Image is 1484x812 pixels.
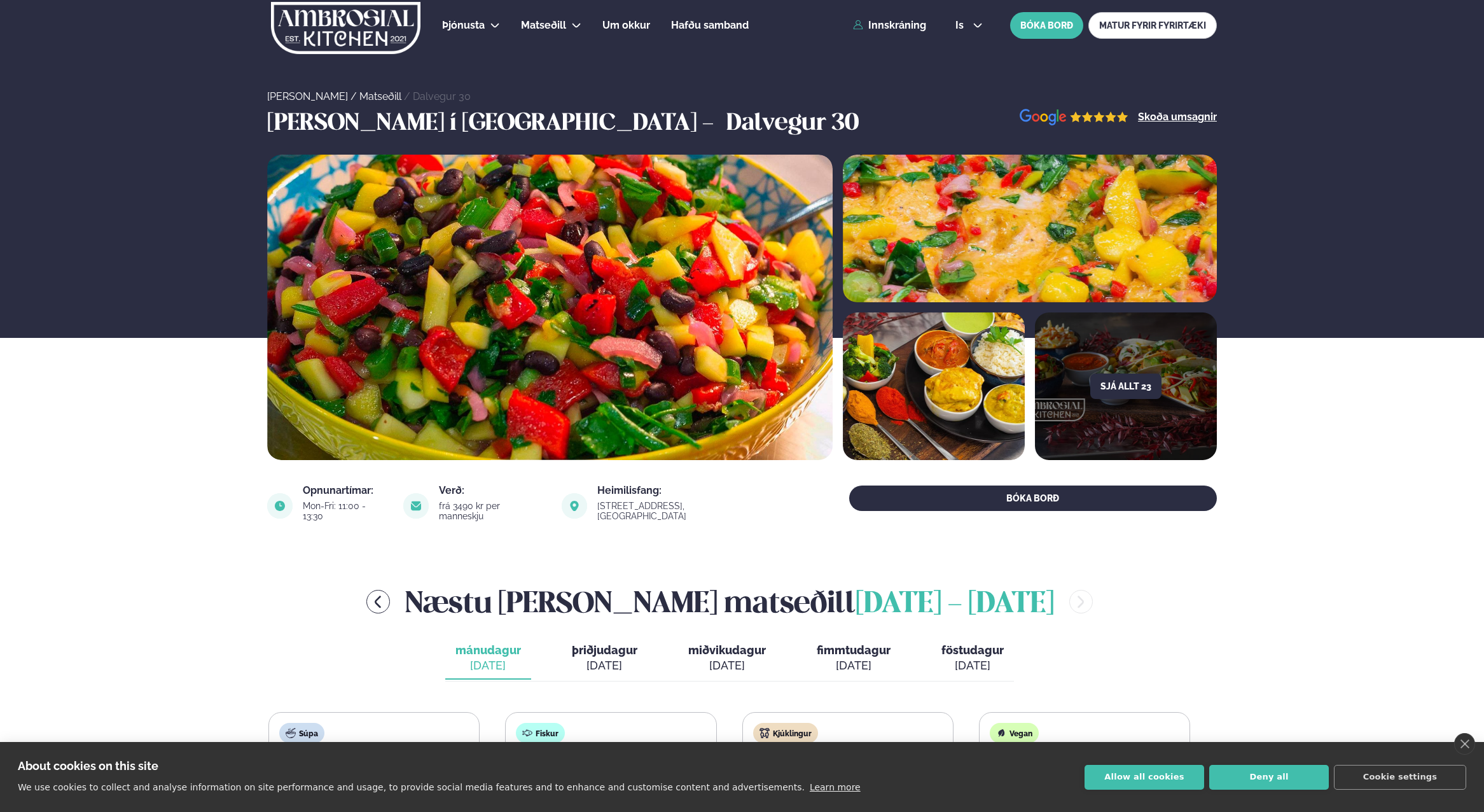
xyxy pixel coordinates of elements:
span: [DATE] - [DATE] [856,591,1054,619]
h3: [PERSON_NAME] í [GEOGRAPHIC_DATA] - [267,109,720,139]
img: image alt [562,493,587,519]
button: menu-btn-left [366,590,390,613]
div: Vegan [990,723,1039,743]
a: Skoða umsagnir [1138,112,1217,122]
div: [STREET_ADDRESS], [GEOGRAPHIC_DATA] [597,501,775,521]
a: Dalvegur 30 [413,90,471,102]
img: logo [270,2,422,54]
span: is [955,20,967,31]
a: Innskráning [853,20,926,31]
img: image alt [843,312,1025,460]
div: Verð: [439,486,546,496]
div: [DATE] [455,658,521,673]
a: Um okkur [602,18,650,33]
span: / [404,90,413,102]
div: [DATE] [688,658,766,673]
h3: Dalvegur 30 [726,109,859,139]
img: image alt [267,155,833,460]
div: frá 3490 kr per manneskju [439,501,546,521]
div: Heimilisfang: [597,486,775,496]
a: close [1454,733,1475,755]
button: BÓKA BORÐ [1010,12,1083,39]
img: chicken.svg [759,728,770,738]
a: [PERSON_NAME] [267,90,348,102]
img: image alt [1020,109,1128,126]
strong: About cookies on this site [18,759,158,773]
button: menu-btn-right [1069,590,1093,613]
span: mánudagur [455,643,521,657]
a: Matseðill [359,90,401,102]
div: Súpa [279,723,324,743]
a: Matseðill [521,18,566,33]
span: Um okkur [602,19,650,31]
span: Þjónusta [442,19,485,31]
span: fimmtudagur [817,643,891,657]
span: þriðjudagur [572,643,637,657]
img: fish.svg [522,728,532,738]
button: föstudagur [DATE] [931,638,1014,680]
img: image alt [267,493,293,519]
a: MATUR FYRIR FYRIRTÆKI [1088,12,1217,39]
p: We use cookies to collect and analyse information on site performance and usage, to provide socia... [18,782,805,792]
a: Þjónusta [442,18,485,33]
button: þriðjudagur [DATE] [562,638,648,680]
button: is [945,20,993,31]
img: image alt [843,155,1217,302]
div: Kjúklingur [753,723,818,743]
button: BÓKA BORÐ [849,486,1217,511]
button: mánudagur [DATE] [445,638,531,680]
span: / [350,90,359,102]
button: miðvikudagur [DATE] [678,638,776,680]
a: link [597,508,775,524]
a: Hafðu samband [671,18,749,33]
img: soup.svg [286,728,296,738]
div: Mon-Fri: 11:00 - 13:30 [303,501,388,521]
span: Matseðill [521,19,566,31]
div: Opnunartímar: [303,486,388,496]
span: miðvikudagur [688,643,766,657]
div: [DATE] [941,658,1004,673]
a: Learn more [810,782,861,792]
div: [DATE] [572,658,637,673]
span: Hafðu samband [671,19,749,31]
button: Cookie settings [1334,765,1466,790]
button: Deny all [1209,765,1329,790]
button: Sjá allt 23 [1090,374,1162,399]
div: Fiskur [516,723,565,743]
img: image alt [403,493,429,519]
img: Vegan.svg [996,728,1006,738]
button: Allow all cookies [1085,765,1204,790]
button: fimmtudagur [DATE] [807,638,901,680]
h2: Næstu [PERSON_NAME] matseðill [405,581,1054,622]
div: [DATE] [817,658,891,673]
span: föstudagur [941,643,1004,657]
